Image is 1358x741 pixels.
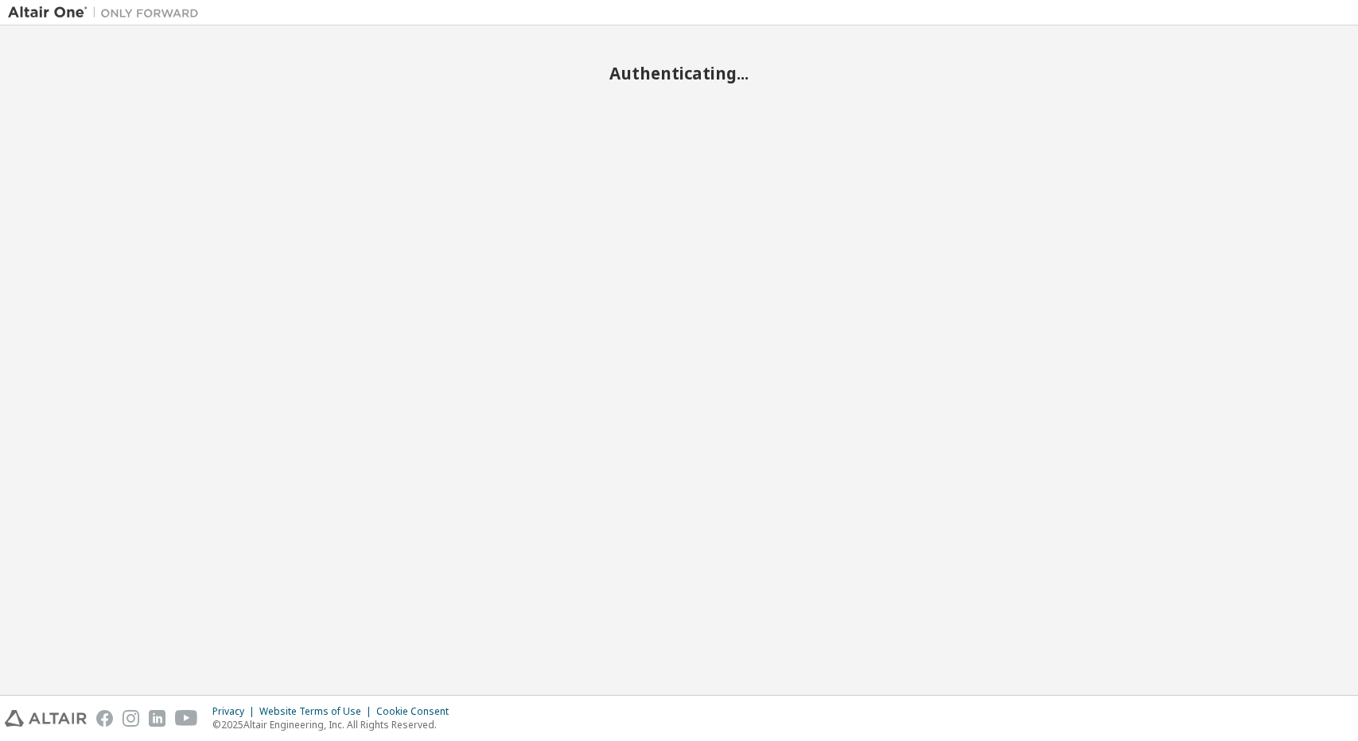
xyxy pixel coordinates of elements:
[123,710,139,727] img: instagram.svg
[5,710,87,727] img: altair_logo.svg
[8,5,207,21] img: Altair One
[259,705,376,718] div: Website Terms of Use
[212,718,458,731] p: © 2025 Altair Engineering, Inc. All Rights Reserved.
[8,63,1350,83] h2: Authenticating...
[149,710,165,727] img: linkedin.svg
[175,710,198,727] img: youtube.svg
[212,705,259,718] div: Privacy
[96,710,113,727] img: facebook.svg
[376,705,458,718] div: Cookie Consent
